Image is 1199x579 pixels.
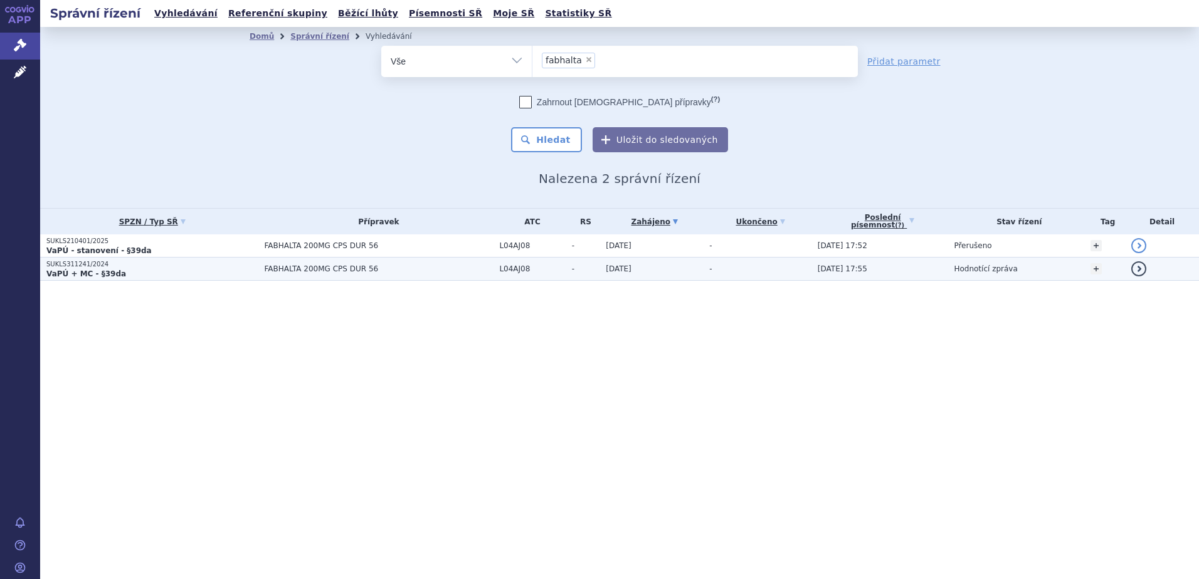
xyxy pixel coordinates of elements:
[818,264,867,273] span: [DATE] 17:55
[895,222,904,229] abbr: (?)
[405,5,486,22] a: Písemnosti SŘ
[606,241,631,250] span: [DATE]
[334,5,402,22] a: Běžící lhůty
[948,209,1084,234] th: Stav řízení
[572,241,600,250] span: -
[566,209,600,234] th: RS
[366,27,428,46] li: Vyhledávání
[818,241,867,250] span: [DATE] 17:52
[709,241,712,250] span: -
[1131,261,1146,276] a: detail
[151,5,221,22] a: Vyhledávání
[954,264,1017,273] span: Hodnotící zpráva
[489,5,538,22] a: Moje SŘ
[954,241,991,250] span: Přerušeno
[1131,238,1146,253] a: detail
[541,5,615,22] a: Statistiky SŘ
[709,213,811,231] a: Ukončeno
[46,260,258,269] p: SUKLS311241/2024
[1091,263,1102,274] a: +
[264,264,493,273] span: FABHALTA 200MG CPS DUR 56
[546,56,582,65] span: fabhalta
[585,56,593,63] span: ×
[539,171,700,186] span: Nalezena 2 správní řízení
[224,5,331,22] a: Referenční skupiny
[593,127,728,152] button: Uložit do sledovaných
[264,241,493,250] span: FABHALTA 200MG CPS DUR 56
[499,264,565,273] span: L04AJ08
[493,209,565,234] th: ATC
[46,237,258,246] p: SUKLS210401/2025
[1091,240,1102,251] a: +
[46,269,126,278] strong: VaPÚ + MC - §39da
[606,264,631,273] span: [DATE]
[1125,209,1199,234] th: Detail
[572,264,600,273] span: -
[258,209,493,234] th: Přípravek
[40,4,151,22] h2: Správní řízení
[709,264,712,273] span: -
[867,55,941,68] a: Přidat parametr
[818,209,948,234] a: Poslednípísemnost(?)
[519,96,720,108] label: Zahrnout [DEMOGRAPHIC_DATA] přípravky
[250,32,274,41] a: Domů
[711,95,720,103] abbr: (?)
[606,213,703,231] a: Zahájeno
[499,241,565,250] span: L04AJ08
[46,246,152,255] strong: VaPÚ - stanovení - §39da
[1084,209,1125,234] th: Tag
[290,32,349,41] a: Správní řízení
[46,213,258,231] a: SPZN / Typ SŘ
[599,52,606,68] input: fabhalta
[511,127,582,152] button: Hledat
